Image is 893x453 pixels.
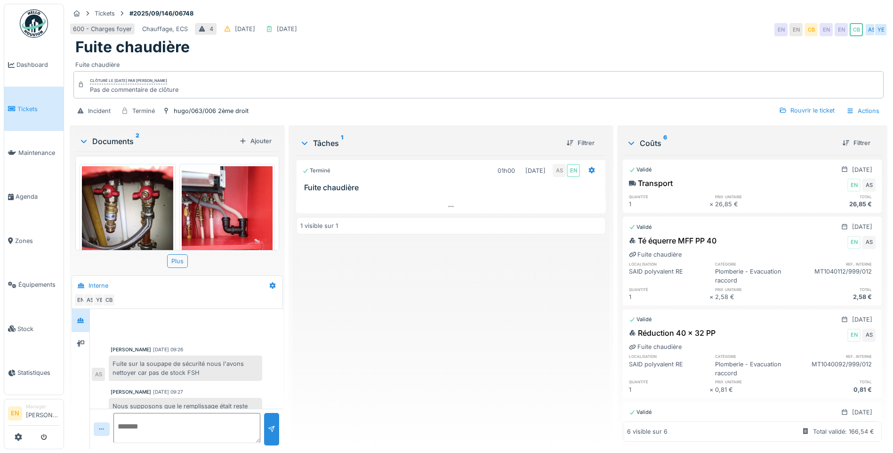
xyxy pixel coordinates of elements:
[709,200,716,209] div: ×
[17,324,60,333] span: Stock
[132,106,155,115] div: Terminé
[20,9,48,38] img: Badge_color-CXgf-gQk.svg
[796,292,876,301] div: 2,58 €
[26,403,60,410] div: Manager
[852,408,872,417] div: [DATE]
[83,293,97,307] div: AS
[715,385,795,394] div: 0,81 €
[847,236,861,249] div: EN
[852,165,872,174] div: [DATE]
[796,360,876,378] div: MT1040092/999/012
[796,385,876,394] div: 0,81 €
[567,164,580,177] div: EN
[715,200,795,209] div: 26,85 €
[629,342,682,351] div: Fuite chaudière
[16,60,60,69] span: Dashboard
[629,223,652,231] div: Validé
[627,138,835,149] div: Coûts
[629,408,652,416] div: Validé
[629,194,709,200] h6: quantité
[813,427,874,436] div: Total validé: 166,54 €
[4,263,64,307] a: Équipements
[629,420,793,431] div: COUDE PP 40 90° JOINT D'EMBOITEMENT
[92,368,105,381] div: AS
[865,23,878,36] div: AS
[142,24,188,33] div: Chauffage, ECS
[73,24,132,33] div: 600 - Charges foyer
[111,346,151,353] div: [PERSON_NAME]
[563,137,598,149] div: Filtrer
[629,178,673,189] div: Transport
[153,388,183,396] div: [DATE] 09:27
[796,353,876,359] h6: ref. interne
[850,23,863,36] div: CB
[111,388,151,396] div: [PERSON_NAME]
[847,329,861,342] div: EN
[525,166,546,175] div: [DATE]
[4,131,64,175] a: Maintenance
[235,135,275,147] div: Ajouter
[835,23,848,36] div: EN
[167,254,188,268] div: Plus
[304,183,602,192] h3: Fuite chaudière
[629,385,709,394] div: 1
[300,138,559,149] div: Tâches
[796,379,876,385] h6: total
[109,398,262,423] div: Nous supposons que le remplissage était reste ouvert d'où la fuite
[842,104,884,118] div: Actions
[874,23,887,36] div: YE
[8,403,60,426] a: EN Manager[PERSON_NAME]
[235,24,255,33] div: [DATE]
[629,200,709,209] div: 1
[629,315,652,324] div: Validé
[300,221,338,230] div: 1 visible sur 1
[74,293,87,307] div: EN
[820,23,833,36] div: EN
[102,293,115,307] div: CB
[4,43,64,87] a: Dashboard
[90,78,167,84] div: Clôturé le [DATE] par [PERSON_NAME]
[18,280,60,289] span: Équipements
[209,24,213,33] div: 4
[75,57,882,69] div: Fuite chaudière
[862,329,876,342] div: AS
[862,178,876,192] div: AS
[629,327,716,339] div: Réduction 40 x 32 PP
[796,200,876,209] div: 26,85 €
[709,292,716,301] div: ×
[709,385,716,394] div: ×
[629,353,709,359] h6: localisation
[715,267,795,285] div: Plomberie - Evacuation raccord
[715,353,795,359] h6: catégorie
[629,292,709,301] div: 1
[629,235,716,246] div: Té équerre MFF PP 40
[663,138,667,149] sup: 6
[26,403,60,423] li: [PERSON_NAME]
[4,307,64,350] a: Stock
[629,379,709,385] h6: quantité
[796,194,876,200] h6: total
[341,138,343,149] sup: 1
[174,106,249,115] div: hugo/063/006 2ème droit
[277,24,297,33] div: [DATE]
[302,167,330,175] div: Terminé
[17,368,60,377] span: Statistiques
[4,219,64,263] a: Zones
[18,148,60,157] span: Maintenance
[553,164,566,177] div: AS
[715,292,795,301] div: 2,58 €
[629,166,652,174] div: Validé
[79,136,235,147] div: Documents
[498,166,515,175] div: 01h00
[4,87,64,130] a: Tickets
[82,166,173,288] img: 3je88cdnbsggrf2jiz0jgecvpwk9
[88,106,111,115] div: Incident
[715,261,795,267] h6: catégorie
[796,267,876,285] div: MT1040112/999/012
[75,38,190,56] h1: Fuite chaudière
[715,194,795,200] h6: prix unitaire
[126,9,197,18] strong: #2025/09/146/06748
[153,346,183,353] div: [DATE] 09:26
[775,104,838,117] div: Rouvrir le ticket
[629,360,709,378] div: SAID polyvalent RE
